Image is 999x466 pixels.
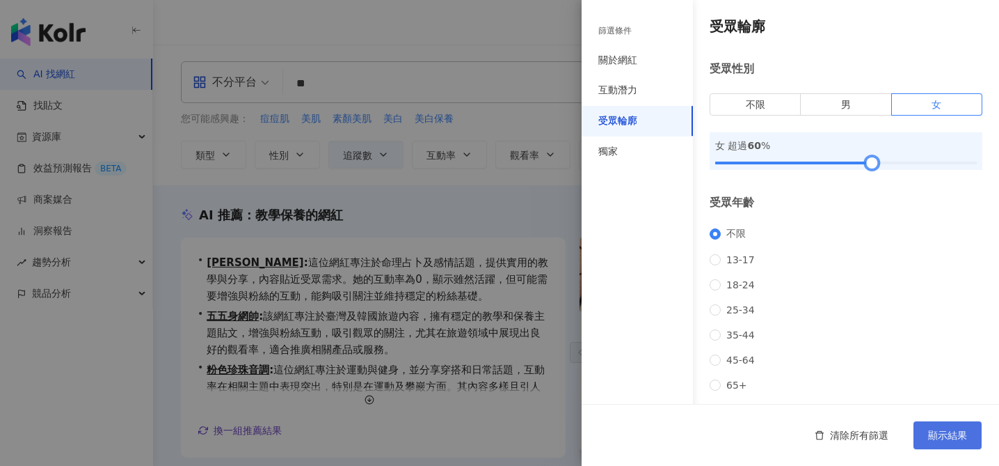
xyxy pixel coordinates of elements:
[710,17,982,36] h4: 受眾輪廓
[721,355,760,366] span: 45-64
[913,421,982,449] button: 顯示結果
[721,279,760,290] span: 18-24
[841,99,851,110] span: 男
[598,145,618,159] div: 獨家
[721,228,751,240] span: 不限
[932,99,941,110] span: 女
[598,84,637,98] div: 互動潛力
[815,430,824,440] span: delete
[710,61,982,77] div: 受眾性別
[715,138,977,153] div: 女 超過 %
[830,430,888,441] span: 清除所有篩選
[721,380,753,391] span: 65+
[721,304,760,316] span: 25-34
[721,254,760,265] span: 13-17
[801,421,902,449] button: 清除所有篩選
[747,140,760,151] span: 60
[598,114,637,128] div: 受眾輪廓
[746,99,765,110] span: 不限
[928,430,967,441] span: 顯示結果
[598,54,637,68] div: 關於網紅
[710,195,982,210] div: 受眾年齡
[721,329,760,341] span: 35-44
[598,25,632,37] div: 篩選條件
